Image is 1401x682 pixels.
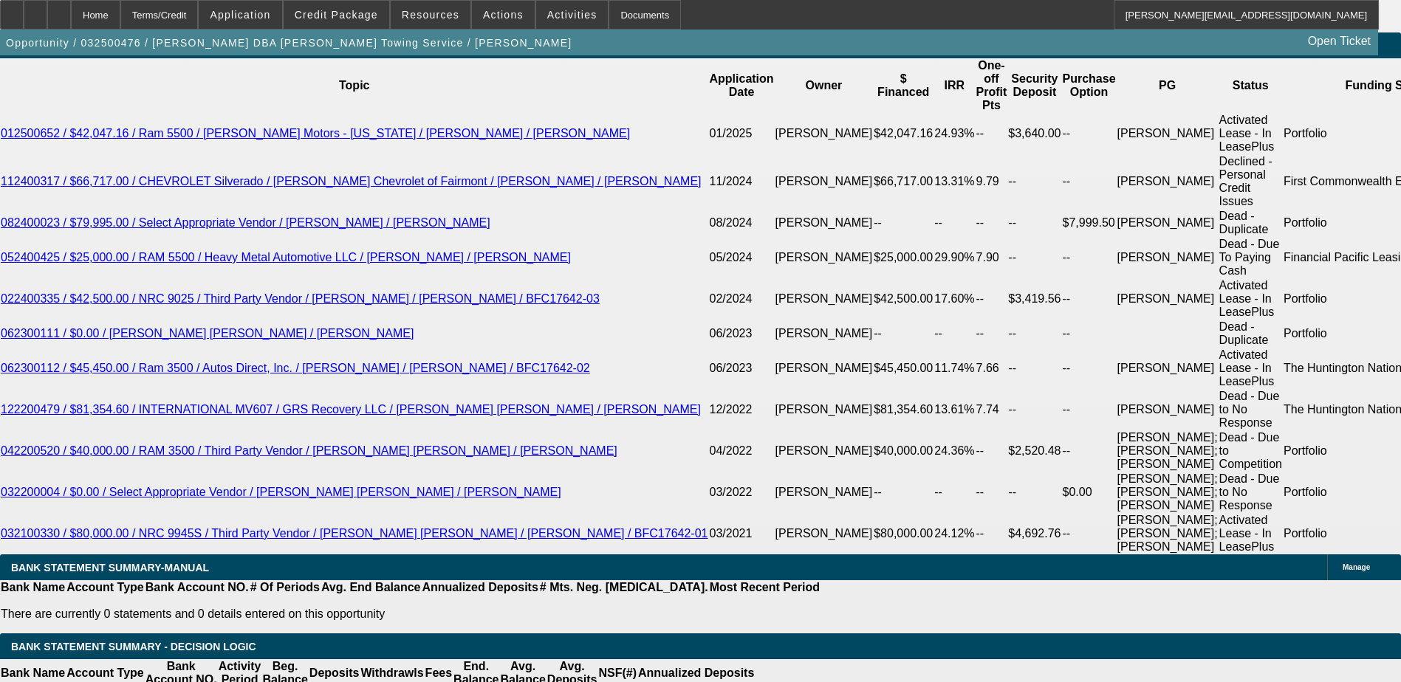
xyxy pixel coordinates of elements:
[708,278,774,320] td: 02/2024
[1219,320,1283,348] td: Dead - Duplicate
[873,389,934,430] td: $81,354.60
[873,472,934,513] td: --
[1062,389,1117,430] td: --
[1,486,561,498] a: 032200004 / $0.00 / Select Appropriate Vendor / [PERSON_NAME] [PERSON_NAME] / [PERSON_NAME]
[873,430,934,472] td: $40,000.00
[210,9,270,21] span: Application
[1062,278,1117,320] td: --
[1007,472,1061,513] td: --
[1117,278,1219,320] td: [PERSON_NAME]
[1219,278,1283,320] td: Activated Lease - In LeasePlus
[1,175,702,187] a: 112400317 / $66,717.00 / CHEVROLET Silverado / [PERSON_NAME] Chevrolet of Fairmont / [PERSON_NAME...
[284,1,389,29] button: Credit Package
[708,237,774,278] td: 05/2024
[934,320,975,348] td: --
[1,527,708,540] a: 032100330 / $80,000.00 / NRC 9945S / Third Party Vendor / [PERSON_NAME] [PERSON_NAME] / [PERSON_N...
[402,9,459,21] span: Resources
[976,58,1008,113] th: One-off Profit Pts
[250,580,321,595] th: # Of Periods
[1007,237,1061,278] td: --
[1219,58,1283,113] th: Status
[1,216,490,229] a: 082400023 / $79,995.00 / Select Appropriate Vendor / [PERSON_NAME] / [PERSON_NAME]
[775,513,874,554] td: [PERSON_NAME]
[539,580,709,595] th: # Mts. Neg. [MEDICAL_DATA].
[873,348,934,389] td: $45,450.00
[1117,154,1219,209] td: [PERSON_NAME]
[66,580,145,595] th: Account Type
[775,389,874,430] td: [PERSON_NAME]
[391,1,470,29] button: Resources
[708,472,774,513] td: 03/2022
[1007,389,1061,430] td: --
[775,113,874,154] td: [PERSON_NAME]
[1062,348,1117,389] td: --
[1219,154,1283,209] td: Declined - Personal Credit Issues
[708,154,774,209] td: 11/2024
[873,513,934,554] td: $80,000.00
[934,430,975,472] td: 24.36%
[976,278,1008,320] td: --
[934,278,975,320] td: 17.60%
[1062,113,1117,154] td: --
[1117,389,1219,430] td: [PERSON_NAME]
[1062,237,1117,278] td: --
[708,389,774,430] td: 12/2022
[934,209,975,237] td: --
[976,389,1008,430] td: 7.74
[873,209,934,237] td: --
[11,562,209,573] span: BANK STATEMENT SUMMARY-MANUAL
[775,58,874,113] th: Owner
[873,237,934,278] td: $25,000.00
[1219,472,1283,513] td: Dead - Due to No Response
[483,9,524,21] span: Actions
[976,513,1008,554] td: --
[775,209,874,237] td: [PERSON_NAME]
[547,9,597,21] span: Activities
[873,278,934,320] td: $42,500.00
[1219,237,1283,278] td: Dead - Due To Paying Cash
[1343,563,1370,571] span: Manage
[775,278,874,320] td: [PERSON_NAME]
[1062,209,1117,237] td: $7,999.50
[873,58,934,113] th: $ Financed
[1007,320,1061,348] td: --
[873,113,934,154] td: $42,047.16
[934,237,975,278] td: 29.90%
[1117,348,1219,389] td: [PERSON_NAME]
[1,251,571,263] a: 052400425 / $25,000.00 / RAM 5500 / Heavy Metal Automotive LLC / [PERSON_NAME] / [PERSON_NAME]
[1062,513,1117,554] td: --
[1,292,600,305] a: 022400335 / $42,500.00 / NRC 9025 / Third Party Vendor / [PERSON_NAME] / [PERSON_NAME] / BFC17642-03
[708,209,774,237] td: 08/2024
[199,1,281,29] button: Application
[934,513,975,554] td: 24.12%
[1219,209,1283,237] td: Dead - Duplicate
[934,154,975,209] td: 13.31%
[708,513,774,554] td: 03/2021
[472,1,535,29] button: Actions
[1117,430,1219,472] td: [PERSON_NAME]; [PERSON_NAME]; [PERSON_NAME]
[1,362,590,374] a: 062300112 / $45,450.00 / Ram 3500 / Autos Direct, Inc. / [PERSON_NAME] / [PERSON_NAME] / BFC17642-02
[1007,113,1061,154] td: $3,640.00
[708,430,774,472] td: 04/2022
[775,348,874,389] td: [PERSON_NAME]
[976,472,1008,513] td: --
[1062,430,1117,472] td: --
[775,154,874,209] td: [PERSON_NAME]
[1219,113,1283,154] td: Activated Lease - In LeasePlus
[1219,389,1283,430] td: Dead - Due to No Response
[775,472,874,513] td: [PERSON_NAME]
[976,320,1008,348] td: --
[1062,154,1117,209] td: --
[1219,430,1283,472] td: Dead - Due to Competition
[1117,113,1219,154] td: [PERSON_NAME]
[709,580,821,595] th: Most Recent Period
[1219,513,1283,554] td: Activated Lease - In LeasePlus
[1,327,414,340] a: 062300111 / $0.00 / [PERSON_NAME] [PERSON_NAME] / [PERSON_NAME]
[976,430,1008,472] td: --
[1007,154,1061,209] td: --
[976,154,1008,209] td: 9.79
[1062,58,1117,113] th: Purchase Option
[976,237,1008,278] td: 7.90
[1007,278,1061,320] td: $3,419.56
[873,154,934,209] td: $66,717.00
